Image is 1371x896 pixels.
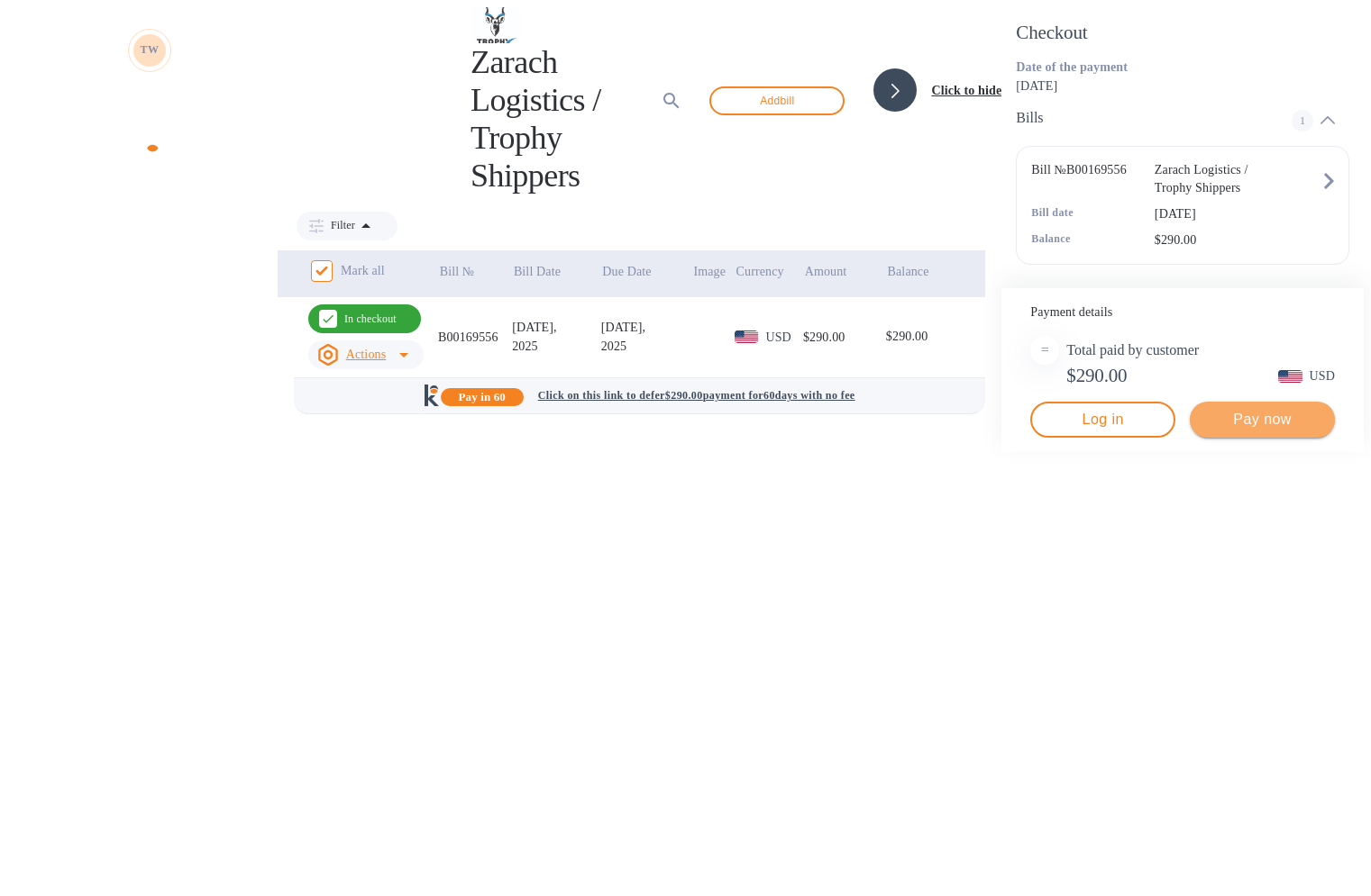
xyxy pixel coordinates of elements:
p: Due Date [602,262,651,281]
div: [DATE], [512,318,600,337]
span: Bill Date [514,262,584,281]
span: Balance [888,262,953,281]
h3: Bills [1016,110,1270,127]
button: Bill №B00169556Zarach Logistics / Trophy ShippersBill date[DATE]Balance$290.00 [1016,146,1349,265]
div: $290.00 [803,328,886,347]
div: B00169556 [438,328,512,347]
div: = [1030,336,1059,365]
span: 1 [1292,110,1313,131]
b: Pay in 60 [459,390,506,403]
p: Bill Date [514,262,561,281]
img: Logo [135,134,211,156]
p: Balance [888,262,929,281]
span: Due Date [602,262,674,281]
p: USD [765,328,803,347]
span: Log in [1047,409,1159,430]
h1: Zarach Logistics / Trophy Shippers [471,43,643,195]
p: Filter [324,218,355,233]
p: Bill № B00169556 [1031,161,1147,179]
p: [DATE] [1155,204,1320,223]
p: In checkout [344,312,397,327]
button: Log in [1030,402,1175,438]
h2: Checkout [1016,22,1349,44]
u: Actions [346,348,387,361]
p: $290.00 [1155,231,1320,249]
p: USD [1310,367,1335,385]
p: Payment details [1030,303,1335,321]
p: Bill № [440,262,475,281]
span: Add bill [726,90,828,112]
p: Mark all [341,261,385,280]
button: Pay now [1190,402,1335,438]
div: $290.00 [886,328,968,346]
img: USD [1278,370,1302,383]
span: Pay now [1204,409,1321,430]
p: Amount [805,262,847,281]
b: Bills [7,118,30,131]
h3: Total paid by customer [1066,342,1199,359]
p: Currency [736,262,784,281]
div: 2025 [512,337,600,356]
p: Zarach Logistics / Trophy Shippers [1155,161,1271,197]
p: [PERSON_NAME] [183,44,273,57]
p: Pay [7,97,278,115]
b: Bill date [1031,206,1074,219]
b: Click to hide [931,84,1001,97]
b: Click on this link to defer $290.00 payment for 60 days with no fee [538,389,855,402]
img: USD [735,330,759,343]
iframe: Chat Widget [1047,579,1371,896]
span: Bill № [440,262,498,281]
b: Date of the payment [1016,60,1128,74]
div: [DATE], [601,318,692,337]
p: [DATE] [1016,77,1349,95]
p: Image [693,262,726,281]
p: Powered by [74,137,135,156]
button: Addbill [709,86,845,115]
div: 2025 [601,337,692,356]
span: Amount [805,262,871,281]
b: Balance [1031,232,1070,245]
b: TW [141,43,160,56]
h2: $290.00 [1066,365,1127,387]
